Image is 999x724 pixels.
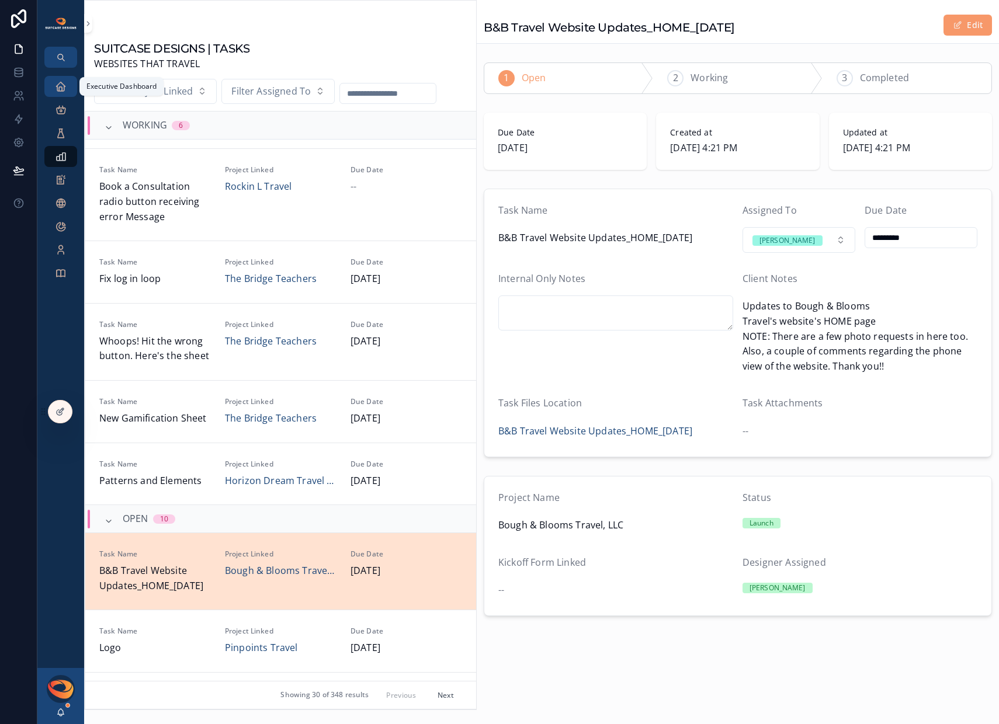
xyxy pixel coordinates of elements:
span: [DATE] [351,334,462,349]
span: -- [351,179,356,194]
div: Executive Dashboard [86,82,157,91]
span: [DATE] [351,474,462,489]
span: Patterns and Elements [99,474,211,489]
a: Bough & Blooms Travel, LLC [225,563,337,579]
span: Book a Consultation radio button receiving error Message [99,179,211,224]
a: Task NamePatterns and ElementsProject LinkedHorizon Dream Travel LLCDue Date[DATE] [85,443,476,505]
a: Task NameFix log in loopProject LinkedThe Bridge TeachersDue Date[DATE] [85,241,476,303]
span: Task Attachments [743,396,823,409]
div: scrollable content [37,68,84,299]
span: Created at [670,127,805,138]
h1: B&B Travel Website Updates_HOME_[DATE] [484,19,735,36]
span: [DATE] [351,411,462,426]
div: 10 [160,514,168,524]
span: Project Linked [225,460,337,469]
span: Whoops! Hit the wrong button. Here's the sheet [99,334,211,364]
a: Pinpoints Travel [225,641,298,656]
span: Client Notes [743,272,797,285]
span: Internal Only Notes [498,272,585,285]
a: Rockin L Travel [225,179,292,194]
div: Launch [750,518,773,528]
span: Task Name [99,460,211,469]
span: Due Date [351,257,462,267]
span: [DATE] 4:21 PM [670,141,805,156]
span: Project Linked [225,626,337,636]
span: Due Date [351,460,462,469]
button: Select Button [743,227,855,253]
span: B&B Travel Website Updates_HOME_[DATE] [99,563,211,593]
span: Working [691,71,728,86]
span: 1 [504,71,509,86]
span: Task Name [99,549,211,559]
a: Task NameBook a Consultation radio button receiving error MessageProject LinkedRockin L TravelDue... [85,148,476,241]
div: 6 [179,121,183,130]
span: Assigned To [743,204,797,217]
span: [DATE] [351,641,462,656]
a: Task NameB&B Travel Website Updates_HOME_[DATE]Project LinkedBough & Blooms Travel, LLCDue Date[D... [85,532,476,610]
span: Task Files Location [498,396,582,409]
span: Status [743,491,771,504]
span: Kickoff Form Linked [498,556,586,569]
a: Horizon Dream Travel LLC [225,474,337,489]
span: Due Date [498,127,633,138]
span: Project Linked [225,397,337,406]
img: App logo [44,17,77,30]
div: [PERSON_NAME] [759,235,816,246]
span: Bough & Blooms Travel, LLC [498,518,733,533]
span: Due Date [351,397,462,406]
span: Completed [860,71,909,86]
a: B&B Travel Website Updates_HOME_[DATE] [498,424,692,439]
span: -- [743,424,748,439]
span: Task Name [99,320,211,329]
a: The Bridge Teachers [225,411,317,426]
span: Project Linked [225,320,337,329]
a: Task NameWhoops! Hit the wrong button. Here's the sheetProject LinkedThe Bridge TeachersDue Date[... [85,303,476,380]
span: Task Name [498,204,547,217]
span: Task Name [99,165,211,175]
h1: SUITCASE DESIGNS | TASKS [94,40,249,57]
span: Task Name [99,397,211,406]
a: Task NameNew Gamification SheetProject LinkedThe Bridge TeachersDue Date[DATE] [85,380,476,443]
span: Task Name [99,626,211,636]
span: [DATE] [498,141,633,156]
span: Task Name [99,257,211,267]
button: Next [429,686,462,704]
span: Project Linked [225,549,337,559]
span: Filter Assigned To [231,84,311,99]
span: [DATE] [351,271,462,287]
span: Due Date [351,165,462,175]
span: Updates to Bough & Blooms Travel's website's HOME page NOTE: There are a few photo requests in he... [743,299,977,374]
span: New Gamification Sheet [99,411,211,426]
span: Due Date [351,549,462,559]
a: The Bridge Teachers [225,334,317,349]
span: OPEN [123,511,148,527]
span: WORKING [123,118,167,133]
span: [DATE] [351,563,462,579]
a: Task NameLogoProject LinkedPinpoints TravelDue Date[DATE] [85,610,476,672]
span: Open [522,71,546,86]
span: Project Name [498,491,560,504]
span: Updated at [843,127,978,138]
div: [PERSON_NAME] [750,583,806,593]
span: Designer Assigned [743,556,826,569]
span: B&B Travel Website Updates_HOME_[DATE] [498,231,733,246]
span: Project Linked [225,257,337,267]
span: WEBSITES THAT TRAVEL [94,57,249,72]
span: 2 [673,71,678,86]
span: Due Date [865,204,907,217]
span: Showing 30 of 348 results [280,691,369,700]
a: The Bridge Teachers [225,271,317,287]
span: [DATE] 4:21 PM [843,141,978,156]
span: 3 [842,71,847,86]
span: Fix log in loop [99,271,211,287]
span: Due Date [351,320,462,329]
button: Edit [944,15,992,36]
